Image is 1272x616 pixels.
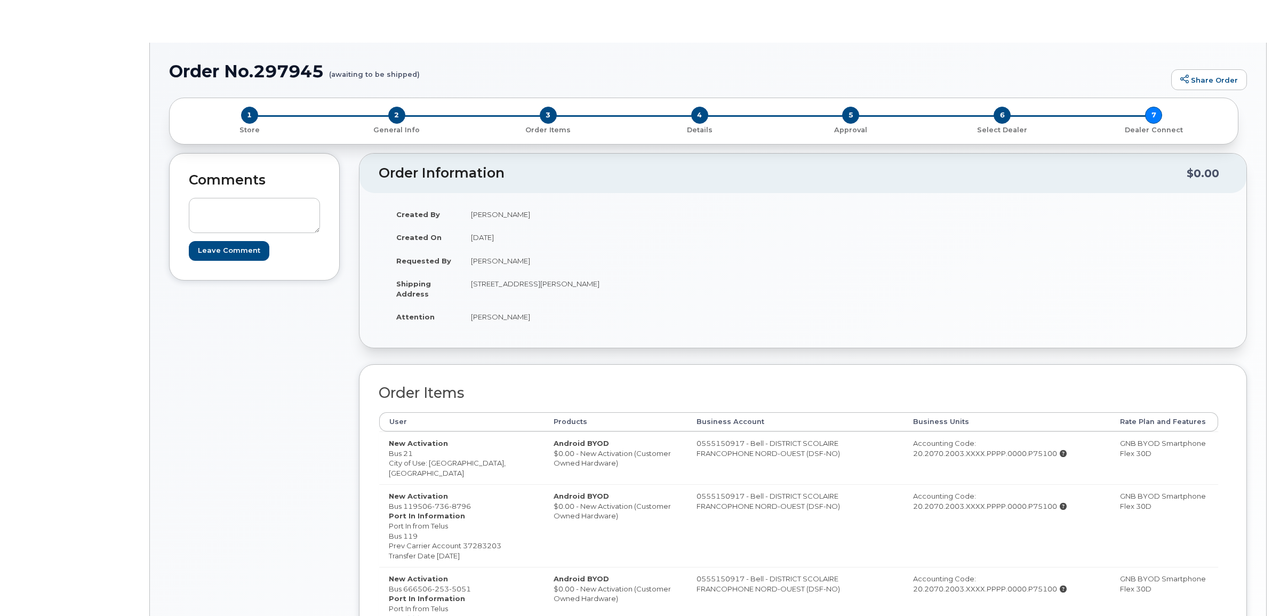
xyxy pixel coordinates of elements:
p: General Info [325,125,468,135]
td: Bus 119 [379,484,544,567]
td: [PERSON_NAME] [461,305,795,329]
a: 4 Details [624,124,775,135]
td: 0555150917 - Bell - DISTRICT SCOLAIRE FRANCOPHONE NORD-OUEST (DSF-NO) [687,431,903,484]
strong: Created On [396,233,442,242]
a: 6 Select Dealer [926,124,1078,135]
p: Store [182,125,317,135]
p: Approval [779,125,922,135]
div: Accounting Code: 20.2070.2003.XXXX.PPPP.0000.P75100 [913,574,1101,594]
span: 5051 [449,585,471,593]
span: 506 [418,502,471,510]
p: Select Dealer [931,125,1074,135]
span: 4 [691,107,708,124]
strong: New Activation [389,492,448,500]
th: Business Units [903,412,1110,431]
span: 3 [540,107,557,124]
strong: Android BYOD [554,574,609,583]
div: $0.00 [1187,163,1219,183]
p: Details [628,125,771,135]
td: GNB BYOD Smartphone Flex 30D [1110,484,1218,567]
span: 6 [994,107,1011,124]
a: 2 General Info [321,124,473,135]
th: Business Account [687,412,903,431]
td: Bus 21 City of Use: [GEOGRAPHIC_DATA], [GEOGRAPHIC_DATA] [379,431,544,484]
strong: Android BYOD [554,492,609,500]
span: 8796 [449,502,471,510]
td: [PERSON_NAME] [461,249,795,273]
strong: Shipping Address [396,279,431,298]
a: 1 Store [178,124,321,135]
p: Order Items [477,125,620,135]
dd: Port In from Telus Bus 119 Prev Carrier Account 37283203 Transfer Date [DATE] [389,521,534,561]
strong: New Activation [389,439,448,447]
th: Rate Plan and Features [1110,412,1218,431]
h2: Comments [189,173,320,188]
th: Products [544,412,687,431]
strong: Created By [396,210,440,219]
td: 0555150917 - Bell - DISTRICT SCOLAIRE FRANCOPHONE NORD-OUEST (DSF-NO) [687,484,903,567]
td: $0.00 - New Activation (Customer Owned Hardware) [544,484,687,567]
span: 736 [432,502,449,510]
span: 253 [432,585,449,593]
th: User [379,412,544,431]
div: Accounting Code: 20.2070.2003.XXXX.PPPP.0000.P75100 [913,491,1101,511]
div: Accounting Code: 20.2070.2003.XXXX.PPPP.0000.P75100 [913,438,1101,458]
strong: New Activation [389,574,448,583]
strong: Requested By [396,257,451,265]
span: 1 [241,107,258,124]
strong: Android BYOD [554,439,609,447]
input: Leave Comment [189,241,269,261]
span: 5 [842,107,859,124]
a: Share Order [1171,69,1247,91]
h2: Order Items [379,385,1219,401]
td: [DATE] [461,226,795,249]
small: (awaiting to be shipped) [329,62,420,78]
td: GNB BYOD Smartphone Flex 30D [1110,431,1218,484]
td: [PERSON_NAME] [461,203,795,226]
td: [STREET_ADDRESS][PERSON_NAME] [461,272,795,305]
strong: Attention [396,313,435,321]
span: 506 [418,585,471,593]
span: 2 [388,107,405,124]
a: 3 Order Items [473,124,624,135]
td: $0.00 - New Activation (Customer Owned Hardware) [544,431,687,484]
dt: Port In Information [389,511,534,521]
h1: Order No.297945 [169,62,1166,81]
a: 5 Approval [775,124,926,135]
dt: Port In Information [389,594,534,604]
h2: Order Information [379,166,1187,181]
